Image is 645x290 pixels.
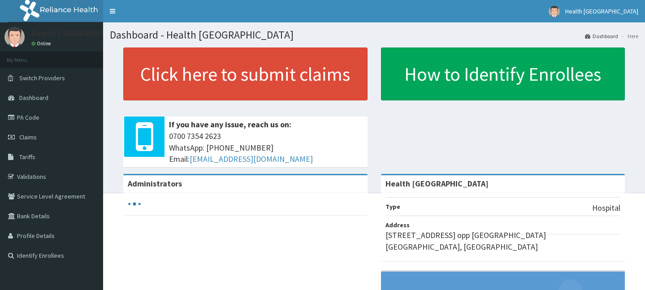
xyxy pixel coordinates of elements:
[123,48,368,100] a: Click here to submit claims
[169,119,291,130] b: If you have any issue, reach us on:
[169,130,363,165] span: 0700 7354 2623 WhatsApp: [PHONE_NUMBER] Email:
[19,74,65,82] span: Switch Providers
[31,40,53,47] a: Online
[385,229,621,252] p: [STREET_ADDRESS] opp [GEOGRAPHIC_DATA] [GEOGRAPHIC_DATA], [GEOGRAPHIC_DATA]
[565,7,638,15] span: Health [GEOGRAPHIC_DATA]
[19,153,35,161] span: Tariffs
[385,178,489,189] strong: Health [GEOGRAPHIC_DATA]
[190,154,313,164] a: [EMAIL_ADDRESS][DOMAIN_NAME]
[19,94,48,102] span: Dashboard
[385,221,410,229] b: Address
[385,203,400,211] b: Type
[619,32,638,40] li: Here
[19,133,37,141] span: Claims
[128,178,182,189] b: Administrators
[4,27,25,47] img: User Image
[549,6,560,17] img: User Image
[381,48,625,100] a: How to Identify Enrollees
[110,29,638,41] h1: Dashboard - Health [GEOGRAPHIC_DATA]
[592,202,620,214] p: Hospital
[585,32,618,40] a: Dashboard
[128,197,141,211] svg: audio-loading
[31,29,131,37] p: Health [GEOGRAPHIC_DATA]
